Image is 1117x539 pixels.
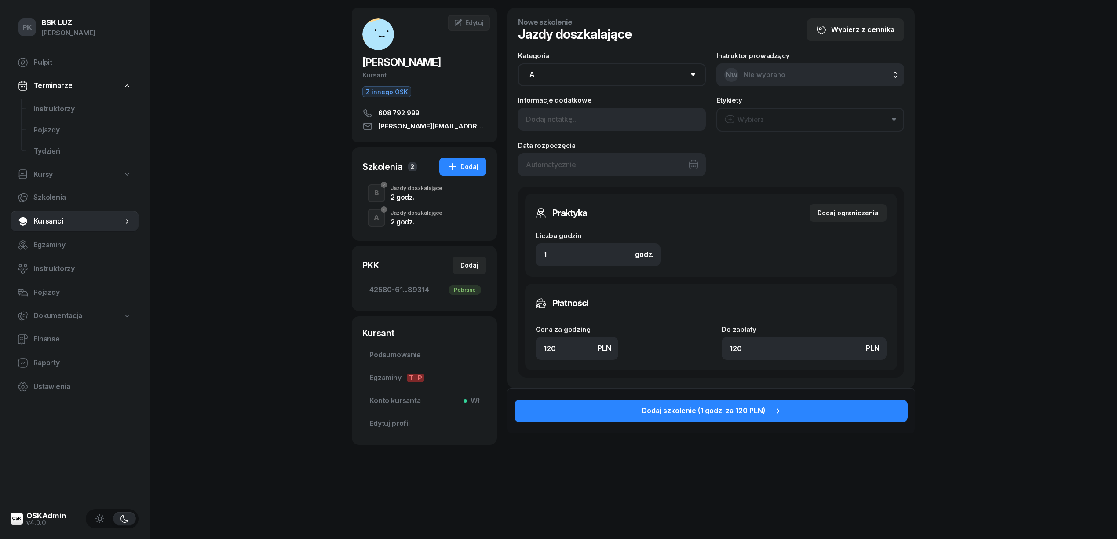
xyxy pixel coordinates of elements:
span: Pojazdy [33,287,131,298]
div: BSK LUZ [41,19,95,26]
h3: Praktyka [552,206,587,220]
button: A [368,209,385,227]
div: PKK [362,259,379,271]
span: Egzaminy [33,239,131,251]
span: Terminarze [33,80,72,92]
h3: Płatności [552,296,588,310]
input: 0 [536,243,661,266]
span: Pulpit [33,57,131,68]
a: 42580-61...89314Pobrano [362,279,486,301]
span: Nie wybrano [744,70,785,79]
a: Szkolenia [11,187,139,208]
span: [PERSON_NAME][EMAIL_ADDRESS][DOMAIN_NAME] [378,121,486,132]
span: Wł [467,395,479,407]
div: Pobrano [449,285,481,295]
span: Nw [726,71,737,79]
span: Szkolenia [33,192,131,203]
span: Edytuj profil [369,418,479,429]
button: Wybierz z cennika [807,18,904,41]
a: Terminarze [11,76,139,96]
span: PK [22,24,33,31]
span: Raporty [33,357,131,369]
button: Wybierz [716,108,904,132]
input: 0 [536,337,618,360]
img: logo-xs@2x.png [11,513,23,525]
span: Edytuj [465,19,484,26]
a: Konto kursantaWł [362,390,486,411]
span: Ustawienia [33,381,131,392]
div: Dodaj [460,260,478,271]
button: B [368,184,385,202]
span: T [407,374,416,382]
div: Jazdy doszkalające [391,186,442,191]
div: B [371,186,383,201]
input: 0 [722,337,887,360]
div: A [370,210,383,225]
span: Kursanci [33,216,123,227]
span: Pojazdy [33,125,131,136]
span: Dokumentacja [33,310,82,322]
div: Jazdy doszkalające [391,210,442,216]
span: 2 [408,162,417,171]
a: Kursy [11,165,139,185]
a: 608 792 999 [362,108,486,118]
a: Finanse [11,329,139,350]
h4: Nowe szkolenie [518,18,632,26]
a: EgzaminyTP [362,367,486,389]
a: Pojazdy [26,120,139,141]
h1: Jazdy doszkalające [518,26,632,42]
div: Dodaj szkolenie (1 godz. za 120 PLN) [642,405,781,417]
span: 608 792 999 [378,108,420,118]
a: Pulpit [11,52,139,73]
button: Dodaj [453,257,486,274]
button: BJazdy doszkalające2 godz. [362,181,486,205]
span: 42580-61...89314 [369,284,479,296]
a: Edytuj profil [362,413,486,434]
a: Egzaminy [11,235,139,256]
a: Instruktorzy [26,99,139,120]
button: Dodaj [439,158,486,176]
div: Wybierz [724,114,764,125]
div: Wybierz z cennika [816,24,894,36]
button: AJazdy doszkalające2 godz. [362,205,486,230]
span: Tydzień [33,146,131,157]
a: Edytuj [448,15,490,31]
a: Ustawienia [11,376,139,397]
div: OSKAdmin [26,512,66,520]
span: Finanse [33,334,131,345]
span: Konto kursanta [369,395,479,407]
span: [PERSON_NAME] [362,56,441,69]
span: Kursy [33,169,53,180]
a: Raporty [11,352,139,374]
div: 2 godz. [391,194,442,201]
a: Dokumentacja [11,306,139,326]
div: v4.0.0 [26,520,66,526]
a: Kursanci [11,211,139,232]
span: Podsumowanie [369,349,479,361]
div: Kursant [362,70,486,81]
span: Instruktorzy [33,103,131,115]
a: Pojazdy [11,282,139,303]
div: Dodaj ograniczenia [818,208,879,218]
div: Dodaj [447,161,478,172]
div: [PERSON_NAME] [41,27,95,39]
div: Szkolenia [362,161,403,173]
input: Dodaj notatkę... [518,108,706,131]
a: [PERSON_NAME][EMAIL_ADDRESS][DOMAIN_NAME] [362,121,486,132]
div: 2 godz. [391,218,442,225]
button: Dodaj szkolenie (1 godz. za 120 PLN) [515,400,908,422]
span: Egzaminy [369,372,479,384]
span: P [416,374,424,382]
button: Z innego OSK [362,86,411,97]
span: Instruktorzy [33,263,131,275]
div: Kursant [362,327,486,339]
a: Podsumowanie [362,345,486,366]
a: Tydzień [26,141,139,162]
button: Dodaj ograniczenia [810,204,887,222]
a: Instruktorzy [11,258,139,279]
button: NwNie wybrano [716,63,904,86]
